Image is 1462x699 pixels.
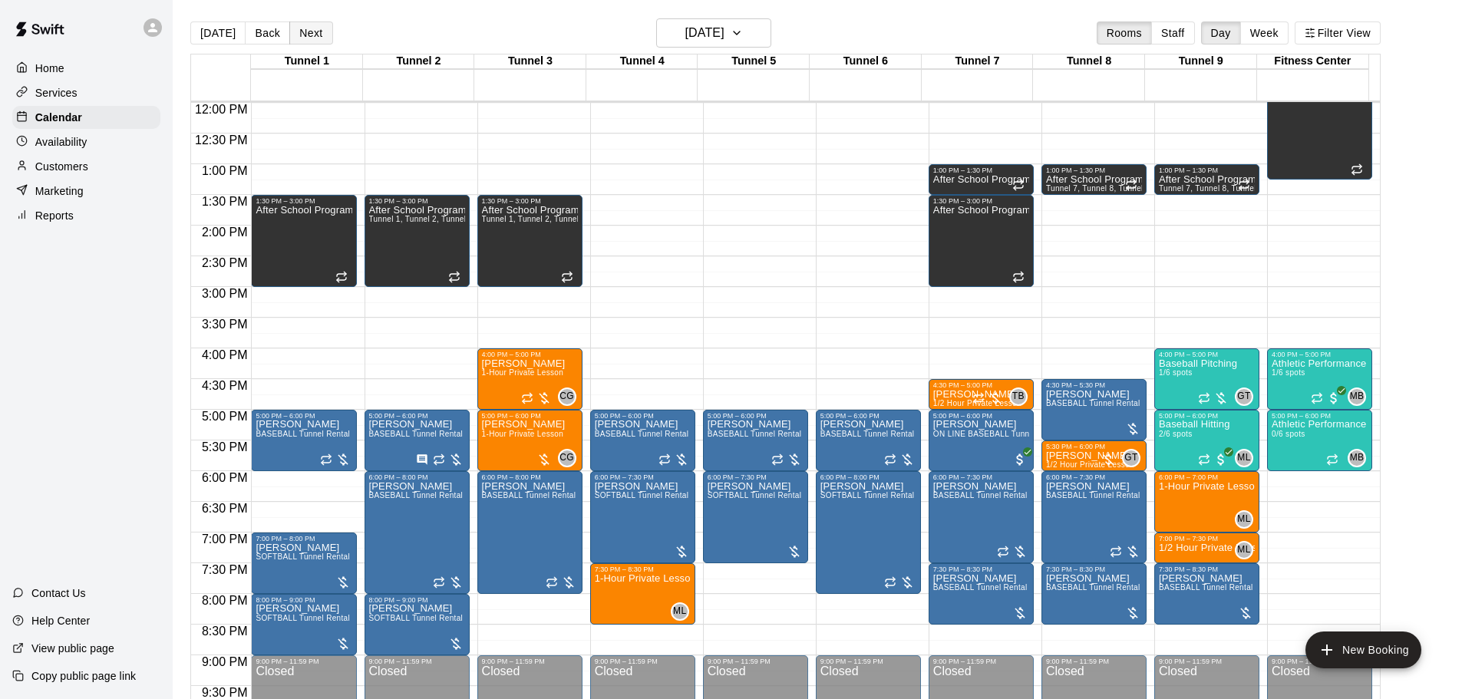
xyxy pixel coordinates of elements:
div: Tate Budnick [1009,387,1028,406]
div: 6:00 PM – 7:30 PM: BASEBALL Tunnel Rental [1041,471,1147,563]
span: Tunnel 7, Tunnel 8, Tunnel 9 [1046,184,1150,193]
div: 5:30 PM – 6:00 PM: 1/2 Hour Private Lesson [1041,440,1147,471]
span: 0/6 spots filled [1272,430,1305,438]
p: Help Center [31,613,90,628]
button: add [1305,631,1421,668]
div: Marcus Lucas [671,602,689,621]
span: Recurring event [521,392,533,404]
p: Marketing [35,183,84,199]
span: BASEBALL Tunnel Rental [1046,399,1140,407]
span: 12:30 PM [191,134,251,147]
span: Recurring event [1311,392,1323,404]
span: Megan Bratetic [1354,387,1366,406]
span: Recurring event [320,453,332,466]
span: All customers have paid [1012,452,1028,467]
svg: Has notes [416,453,428,466]
span: Tate Budnick [1015,387,1028,406]
span: Recurring event [1125,179,1137,191]
div: Services [12,81,160,104]
button: Back [245,21,290,45]
div: 6:00 PM – 8:00 PM: BASEBALL Tunnel Rental [365,471,470,594]
span: All customers have paid [1213,452,1229,467]
span: Recurring event [1326,453,1338,466]
span: Megan Bratetic [1354,449,1366,467]
div: 5:00 PM – 6:00 PM [708,412,804,420]
div: Tunnel 6 [810,54,922,69]
div: 6:00 PM – 7:30 PM [1046,473,1142,481]
div: 1:00 PM – 1:30 PM: After School Program [1041,164,1147,195]
div: Gilbert Tussey [1122,449,1140,467]
div: 1:30 PM – 3:00 PM: After School Program [477,195,582,287]
p: Availability [35,134,87,150]
div: 9:00 PM – 11:59 PM [1159,658,1255,665]
span: Recurring event [1110,546,1122,558]
span: BASEBALL Tunnel Rental [369,491,464,500]
div: 9:00 PM – 11:59 PM [820,658,916,665]
button: Next [289,21,332,45]
span: SOFTBALL Tunnel Rental [820,491,915,500]
div: 1:30 PM – 3:00 PM [256,197,351,205]
div: 8:00 PM – 9:00 PM: SOFTBALL Tunnel Rental [251,594,356,655]
div: 5:00 PM – 6:00 PM: BASEBALL Tunnel Rental [590,410,695,471]
a: Customers [12,155,160,178]
span: SOFTBALL Tunnel Rental [256,552,350,561]
span: GT [1237,389,1250,404]
div: 4:30 PM – 5:00 PM [933,381,1029,389]
div: Reports [12,204,160,227]
span: Recurring event [335,271,348,283]
button: [DATE] [190,21,246,45]
span: ML [1237,512,1250,527]
div: Tunnel 4 [586,54,698,69]
div: Corrin Green [558,449,576,467]
div: 4:00 PM – 5:00 PM [1272,351,1368,358]
span: Recurring event [1351,163,1363,176]
span: BASEBALL Tunnel Rental [820,430,915,438]
div: 6:00 PM – 7:30 PM [708,473,804,481]
span: 4:30 PM [198,379,252,392]
span: Recurring event [884,576,896,589]
div: Marcus Lucas [1235,449,1253,467]
div: Tunnel 7 [922,54,1034,69]
span: MB [1350,389,1365,404]
span: SOFTBALL Tunnel Rental [369,614,464,622]
div: Calendar [12,106,160,129]
span: 6:30 PM [198,502,252,515]
div: 1:30 PM – 3:00 PM [933,197,1029,205]
span: 4:00 PM [198,348,252,361]
span: Marcus Lucas [1241,449,1253,467]
span: Gilbert Tussey [1128,449,1140,467]
div: 4:00 PM – 5:00 PM [1159,351,1255,358]
button: Filter View [1295,21,1381,45]
span: Recurring event [546,576,558,589]
span: TB [1012,389,1025,404]
div: 6:00 PM – 8:00 PM: BASEBALL Tunnel Rental [477,471,582,594]
span: BASEBALL Tunnel Rental [933,491,1028,500]
span: Recurring event [884,453,896,466]
span: 8:00 PM [198,594,252,607]
span: Marcus Lucas [677,602,689,621]
div: 11:15 AM – 1:15 PM: Happy Hour [1267,57,1372,180]
div: 1:00 PM – 1:30 PM: After School Program [929,164,1034,195]
div: 7:30 PM – 8:30 PM: BASEBALL Tunnel Rental [1154,563,1259,625]
div: 7:30 PM – 8:30 PM: BASEBALL Tunnel Rental [1041,563,1147,625]
span: Marcus Lucas [1241,510,1253,529]
div: 5:30 PM – 6:00 PM [1046,443,1142,450]
div: 5:00 PM – 6:00 PM: 1-Hour Private Lesson [477,410,582,471]
div: 6:00 PM – 7:00 PM [1159,473,1255,481]
div: 9:00 PM – 11:59 PM [933,658,1029,665]
span: SOFTBALL Tunnel Rental [708,491,802,500]
p: Calendar [35,110,82,125]
span: Recurring event [658,453,671,466]
div: 5:00 PM – 6:00 PM [369,412,465,420]
span: Recurring event [433,453,445,466]
div: 1:30 PM – 3:00 PM [482,197,578,205]
div: Home [12,57,160,80]
div: 1:00 PM – 1:30 PM: After School Program [1154,164,1259,195]
div: 7:00 PM – 7:30 PM: 1/2 Hour Private Lesson [1154,532,1259,563]
div: 4:30 PM – 5:00 PM: 1/2 Hour Private Lesson [929,379,1034,410]
span: 5:30 PM [198,440,252,453]
span: Gilbert Tussey [1241,387,1253,406]
span: BASEBALL Tunnel Rental [482,491,576,500]
div: Fitness Center [1257,54,1369,69]
div: 6:00 PM – 8:00 PM [369,473,465,481]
